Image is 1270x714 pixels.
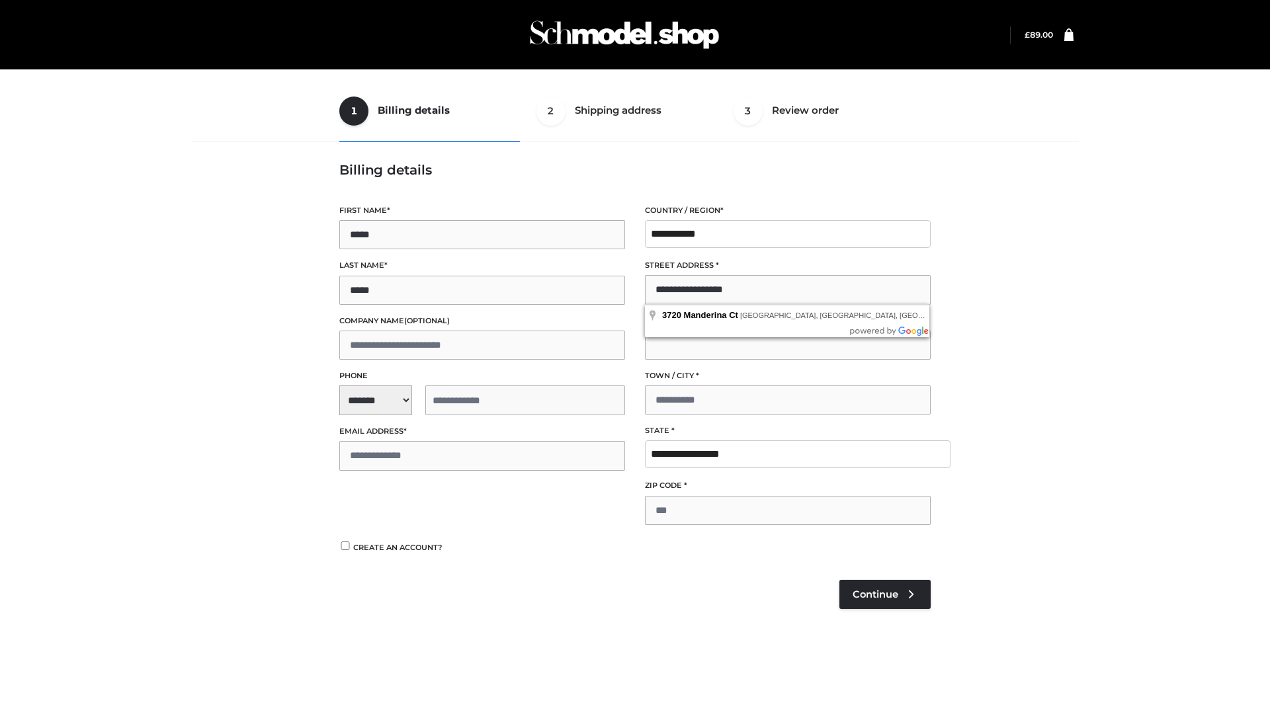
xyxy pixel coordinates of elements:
[1025,30,1053,40] a: £89.00
[525,9,724,61] img: Schmodel Admin 964
[1025,30,1030,40] span: £
[339,259,625,272] label: Last name
[645,479,931,492] label: ZIP Code
[645,424,931,437] label: State
[339,541,351,550] input: Create an account?
[839,580,931,609] a: Continue
[662,310,681,320] span: 3720
[339,162,931,178] h3: Billing details
[1025,30,1053,40] bdi: 89.00
[339,425,625,438] label: Email address
[353,543,443,552] span: Create an account?
[645,204,931,217] label: Country / Region
[645,370,931,382] label: Town / City
[645,259,931,272] label: Street address
[339,315,625,327] label: Company name
[339,204,625,217] label: First name
[853,588,898,600] span: Continue
[684,310,738,320] span: Manderina Ct
[404,316,450,325] span: (optional)
[339,370,625,382] label: Phone
[740,311,976,319] span: [GEOGRAPHIC_DATA], [GEOGRAPHIC_DATA], [GEOGRAPHIC_DATA]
